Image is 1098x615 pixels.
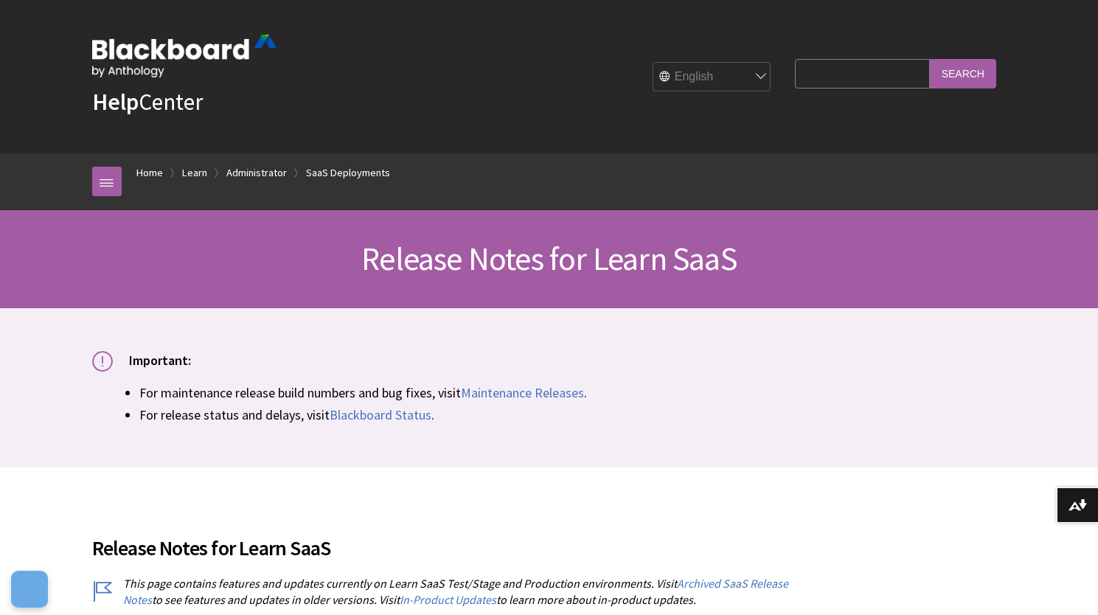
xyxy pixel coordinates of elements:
[139,405,1007,425] li: For release status and delays, visit .
[92,575,788,608] p: This page contains features and updates currently on Learn SaaS Test/Stage and Production environ...
[930,59,996,88] input: Search
[226,164,287,182] a: Administrator
[461,384,584,402] a: Maintenance Releases
[123,576,788,608] a: Archived SaaS Release Notes
[182,164,207,182] a: Learn
[129,352,191,369] span: Important:
[400,592,496,608] a: In-Product Updates
[92,35,277,77] img: Blackboard by Anthology
[92,87,139,117] strong: Help
[361,238,737,279] span: Release Notes for Learn SaaS
[11,571,48,608] button: Open Preferences
[139,383,1007,403] li: For maintenance release build numbers and bug fixes, visit .
[92,87,203,117] a: HelpCenter
[330,406,431,424] a: Blackboard Status
[653,63,771,92] select: Site Language Selector
[306,164,390,182] a: SaaS Deployments
[92,515,788,563] h2: Release Notes for Learn SaaS
[136,164,163,182] a: Home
